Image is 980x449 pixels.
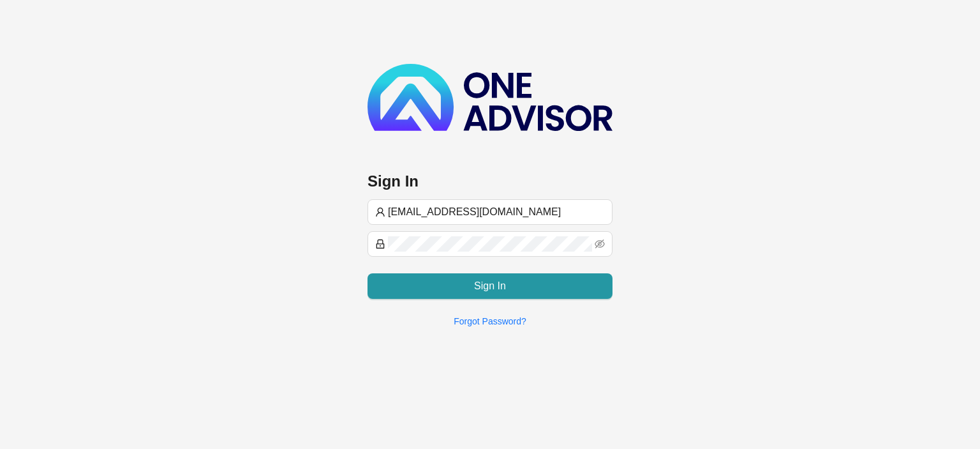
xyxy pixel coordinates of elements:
span: user [375,207,385,217]
input: Username [388,204,605,220]
span: Sign In [474,278,506,294]
button: Sign In [367,273,612,299]
a: Forgot Password? [454,316,526,326]
span: eye-invisible [595,239,605,249]
h3: Sign In [367,171,612,192]
span: lock [375,239,385,249]
img: b89e593ecd872904241dc73b71df2e41-logo-dark.svg [367,64,612,131]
